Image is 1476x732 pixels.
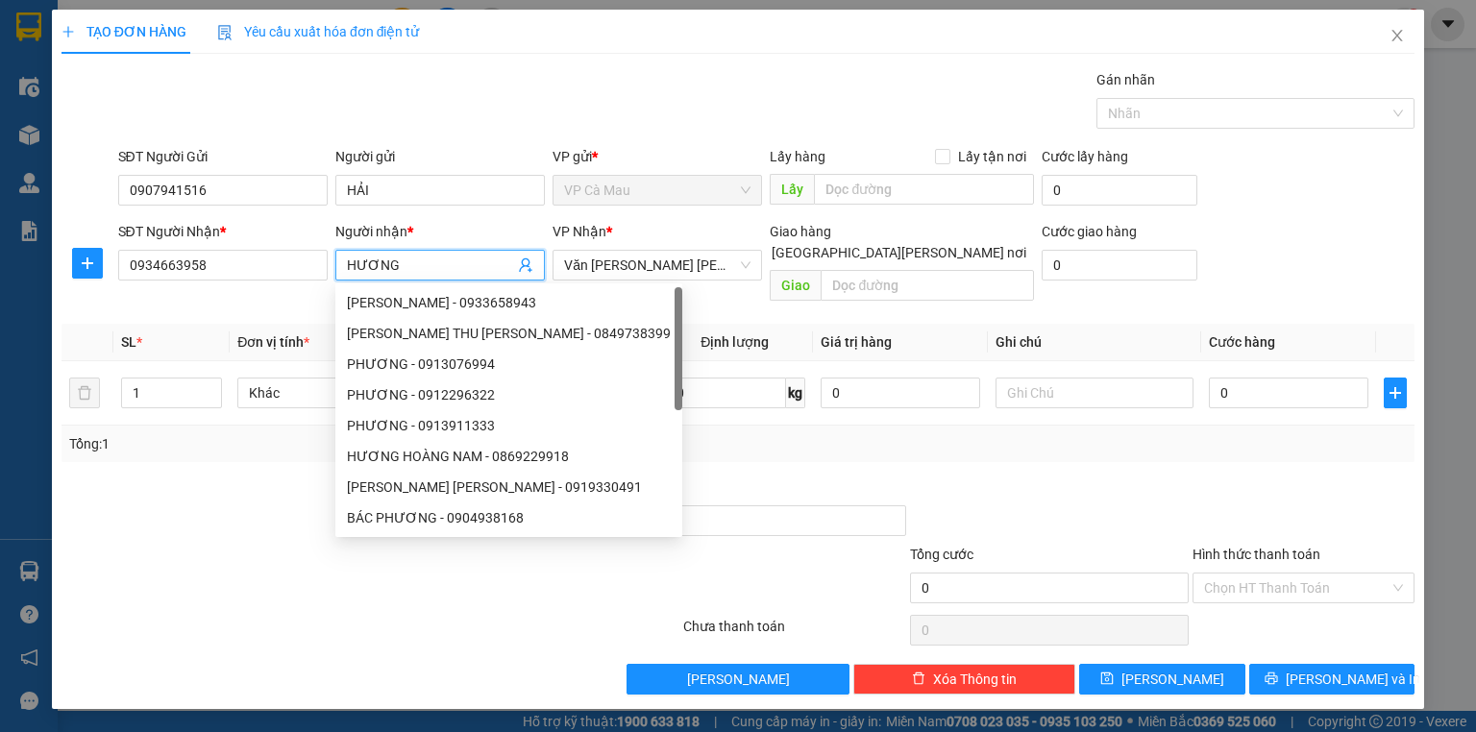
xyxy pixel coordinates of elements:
div: HƯƠNG HOÀNG NAM - 0869229918 [335,441,682,472]
div: BÁC PHƯƠNG - 0904938168 [347,507,671,528]
span: TẠO ĐƠN HÀNG [61,24,186,39]
div: PHƯƠNG - 0912296322 [347,384,671,405]
button: plus [1384,378,1407,408]
button: Close [1370,10,1424,63]
span: [PERSON_NAME] và In [1286,669,1420,690]
button: plus [72,248,103,279]
span: [PERSON_NAME] [1121,669,1224,690]
div: [PERSON_NAME] THU [PERSON_NAME] - 0849738399 [347,323,671,344]
img: icon [217,25,233,40]
button: save[PERSON_NAME] [1079,664,1245,695]
div: PHƯƠNG - 0913076994 [347,354,671,375]
label: Gán nhãn [1096,72,1155,87]
span: VP Nhận [553,224,606,239]
span: VP Cà Mau [564,176,750,205]
div: Chưa thanh toán [681,616,907,649]
span: user-add [518,257,533,273]
span: Lấy [770,174,814,205]
span: Văn phòng Hồ Chí Minh [564,251,750,280]
input: 0 [821,378,980,408]
div: Người nhận [335,221,545,242]
span: printer [1265,671,1278,687]
span: [GEOGRAPHIC_DATA][PERSON_NAME] nơi [764,242,1034,263]
span: SL [121,334,136,350]
div: [PERSON_NAME] [PERSON_NAME] - 0919330491 [347,476,671,498]
label: Cước lấy hàng [1042,149,1128,164]
label: Cước giao hàng [1042,224,1137,239]
div: THANH PHƯƠNG - 0933658943 [335,287,682,318]
div: PHƯƠNG - 0912296322 [335,379,682,410]
div: BÁC PHƯƠNG - 0904938168 [335,502,682,533]
label: Hình thức thanh toán [1193,547,1320,562]
div: VP gửi [553,146,762,167]
span: Lấy hàng [770,149,825,164]
input: Dọc đường [814,174,1034,205]
th: Ghi chú [988,324,1201,361]
span: Định lượng [701,334,769,350]
div: SĐT Người Gửi [118,146,328,167]
span: close [1390,28,1405,43]
div: Người gửi [335,146,545,167]
span: Khác [249,378,424,407]
div: Tổng: 1 [69,433,571,454]
input: Cước lấy hàng [1042,175,1197,206]
button: delete [69,378,100,408]
span: [PERSON_NAME] [687,669,790,690]
span: Xóa Thông tin [933,669,1017,690]
span: Yêu cầu xuất hóa đơn điện tử [217,24,420,39]
span: save [1100,671,1114,687]
div: PHƯƠNG - 0913911333 [347,415,671,436]
span: plus [1385,385,1406,401]
div: SĐT Người Nhận [118,221,328,242]
span: Giao [770,270,821,301]
div: HƯƠNG HOÀNG NAM - 0869229918 [347,446,671,467]
input: Dọc đường [821,270,1034,301]
div: PHAN THU PHƯƠNG - 0849738399 [335,318,682,349]
button: [PERSON_NAME] [627,664,849,695]
button: deleteXóa Thông tin [853,664,1075,695]
div: PHƯƠNG - 0913911333 [335,410,682,441]
input: Cước giao hàng [1042,250,1197,281]
div: PHƯƠNG - 0913076994 [335,349,682,379]
div: [PERSON_NAME] - 0933658943 [347,292,671,313]
span: Lấy tận nơi [950,146,1034,167]
span: Tổng cước [910,547,973,562]
span: kg [786,378,805,408]
div: HUỲNH THANH PHƯƠNG - 0919330491 [335,472,682,502]
span: Cước hàng [1209,334,1275,350]
input: Ghi Chú [996,378,1193,408]
span: plus [61,25,75,38]
span: Giá trị hàng [821,334,892,350]
span: plus [73,256,102,271]
span: Giao hàng [770,224,831,239]
span: Đơn vị tính [237,334,309,350]
span: delete [912,671,925,687]
button: printer[PERSON_NAME] và In [1249,664,1415,695]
